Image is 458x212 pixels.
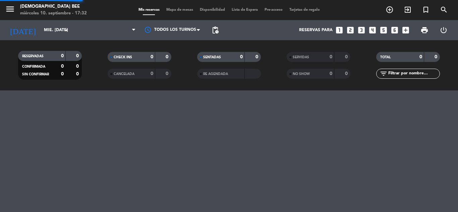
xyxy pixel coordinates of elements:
[5,23,41,38] i: [DATE]
[203,56,221,59] span: SENTADAS
[293,56,309,59] span: SERVIDAS
[61,54,64,58] strong: 0
[357,26,366,34] i: looks_3
[330,71,332,76] strong: 0
[380,70,388,78] i: filter_list
[255,55,260,59] strong: 0
[419,55,422,59] strong: 0
[299,28,333,32] span: Reservas para
[5,4,15,16] button: menu
[434,20,453,40] div: LOG OUT
[404,6,412,14] i: exit_to_app
[345,55,349,59] strong: 0
[62,26,70,34] i: arrow_drop_down
[166,71,170,76] strong: 0
[379,26,388,34] i: looks_5
[240,55,243,59] strong: 0
[330,55,332,59] strong: 0
[61,72,64,76] strong: 0
[22,55,44,58] span: RESERVADAS
[293,72,310,76] span: NO SHOW
[114,72,134,76] span: CANCELADA
[166,55,170,59] strong: 0
[368,26,377,34] i: looks_4
[401,26,410,34] i: add_box
[390,26,399,34] i: looks_6
[422,6,430,14] i: turned_in_not
[151,55,153,59] strong: 0
[76,64,80,69] strong: 0
[335,26,344,34] i: looks_one
[203,72,228,76] span: RE AGENDADA
[196,8,228,12] span: Disponibilidad
[76,72,80,76] strong: 0
[440,6,448,14] i: search
[135,8,163,12] span: Mis reservas
[440,26,448,34] i: power_settings_new
[261,8,286,12] span: Pre-acceso
[345,71,349,76] strong: 0
[346,26,355,34] i: looks_two
[151,71,153,76] strong: 0
[20,10,87,17] div: miércoles 10. septiembre - 17:32
[211,26,219,34] span: pending_actions
[380,56,391,59] span: TOTAL
[61,64,64,69] strong: 0
[420,26,428,34] span: print
[20,3,87,10] div: [DEMOGRAPHIC_DATA] Bee
[435,55,439,59] strong: 0
[5,4,15,14] i: menu
[114,56,132,59] span: CHECK INS
[228,8,261,12] span: Lista de Espera
[386,6,394,14] i: add_circle_outline
[163,8,196,12] span: Mapa de mesas
[286,8,323,12] span: Tarjetas de regalo
[76,54,80,58] strong: 0
[22,65,45,68] span: CONFIRMADA
[22,73,49,76] span: SIN CONFIRMAR
[388,70,440,77] input: Filtrar por nombre...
